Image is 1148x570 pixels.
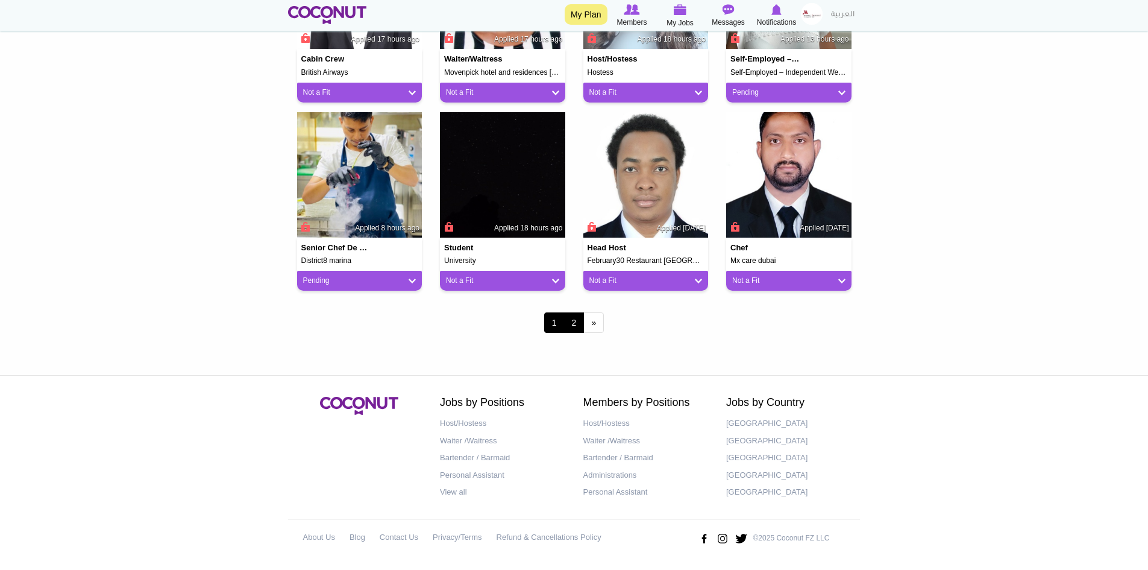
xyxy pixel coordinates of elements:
a: Host/Hostess [440,415,565,432]
a: Pending [303,276,416,286]
a: About Us [303,529,335,546]
a: Bartender / Barmaid [440,449,565,467]
h4: Head Host [588,244,657,252]
img: Coconut [320,397,398,415]
a: Not a Fit [589,87,703,98]
h5: District8 marina [301,257,418,265]
img: Twitter [735,529,748,548]
h5: Self-Employed – Independent Wellness & Massage Practice [730,69,847,77]
a: Waiter /Waitress [440,432,565,450]
img: Messages [723,4,735,15]
img: Browse Members [624,4,639,15]
a: Notifications Notifications [753,3,801,28]
a: Administrations [583,467,709,484]
span: Connect to Unlock the Profile [586,32,597,44]
h2: Members by Positions [583,397,709,409]
h4: Cabin Crew [301,55,371,63]
h4: Self-Employed – Independent Wellness & Massage Practice [730,55,800,63]
span: Members [616,16,647,28]
a: next › [583,312,604,333]
span: Connect to Unlock the Profile [442,221,453,233]
a: Privacy/Terms [433,529,482,546]
p: ©2025 Coconut FZ LLC [753,533,830,543]
a: Contact Us [380,529,418,546]
img: Josim Uddin's picture [726,112,852,238]
a: [GEOGRAPHIC_DATA] [726,449,852,467]
h4: Senior chef de partie [301,244,371,252]
span: Notifications [757,16,796,28]
h5: Movenpick hotel and residences [GEOGRAPHIC_DATA] [444,69,561,77]
img: Md mdfaisal9460@gmail.com's picture [297,112,422,238]
a: Refund & Cancellations Policy [497,529,601,546]
a: 2 [564,312,585,333]
a: [GEOGRAPHIC_DATA] [726,484,852,501]
a: Pending [732,87,845,98]
a: Waiter /Waitress [583,432,709,450]
a: My Jobs My Jobs [656,3,704,29]
a: Browse Members Members [608,3,656,28]
h4: Host/Hostess [588,55,657,63]
span: 1 [544,312,565,333]
a: View all [440,484,565,501]
span: Connect to Unlock the Profile [300,32,310,44]
a: Personal Assistant [583,484,709,501]
span: My Jobs [667,17,694,29]
a: Bartender / Barmaid [583,449,709,467]
a: Not a Fit [589,276,703,286]
span: Connect to Unlock the Profile [729,32,739,44]
a: Not a Fit [446,276,559,286]
a: Not a Fit [446,87,559,98]
img: Notifications [771,4,782,15]
a: [GEOGRAPHIC_DATA] [726,415,852,432]
span: Messages [712,16,745,28]
a: My Plan [565,4,607,25]
img: Instagram [716,529,729,548]
h5: February30 Restaurant [GEOGRAPHIC_DATA] [588,257,704,265]
a: Not a Fit [303,87,416,98]
h2: Jobs by Country [726,397,852,409]
a: Blog [350,529,365,546]
h4: Student [444,244,514,252]
span: Connect to Unlock the Profile [300,221,310,233]
img: Facebook [697,529,710,548]
h5: Mx care dubai [730,257,847,265]
a: [GEOGRAPHIC_DATA] [726,432,852,450]
h5: Hostess [588,69,704,77]
h5: University [444,257,561,265]
img: Solomon Mathu's picture [583,112,709,238]
h5: British Airways [301,69,418,77]
a: Messages Messages [704,3,753,28]
a: [GEOGRAPHIC_DATA] [726,467,852,484]
a: العربية [825,3,861,27]
img: Sohel Mohammad's picture [440,112,565,238]
span: Connect to Unlock the Profile [729,221,739,233]
img: Home [288,6,367,24]
a: Host/Hostess [583,415,709,432]
h4: Waiter/Waitress [444,55,514,63]
h2: Jobs by Positions [440,397,565,409]
span: Connect to Unlock the Profile [586,221,597,233]
a: Personal Assistant [440,467,565,484]
span: Connect to Unlock the Profile [442,32,453,44]
h4: Chef [730,244,800,252]
a: Not a Fit [732,276,845,286]
img: My Jobs [674,4,687,15]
